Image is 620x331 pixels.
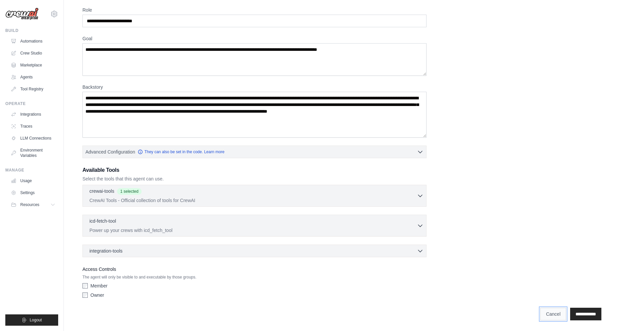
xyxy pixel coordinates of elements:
button: Advanced Configuration They can also be set in the code. Learn more [83,146,426,158]
label: Role [82,7,427,13]
span: Resources [20,202,39,207]
a: Integrations [8,109,58,120]
h3: Available Tools [82,166,427,174]
a: Cancel [540,308,566,320]
button: integration-tools [85,248,424,254]
button: Logout [5,314,58,326]
a: Agents [8,72,58,82]
label: Backstory [82,84,427,90]
span: 1 selected [117,188,142,195]
a: Tool Registry [8,84,58,94]
a: Automations [8,36,58,47]
span: Advanced Configuration [85,149,135,155]
a: Traces [8,121,58,132]
a: Marketplace [8,60,58,70]
a: LLM Connections [8,133,58,144]
a: Usage [8,175,58,186]
p: Select the tools that this agent can use. [82,175,427,182]
button: icd-fetch-tool Power up your crews with icd_fetch_tool [85,218,424,234]
a: They can also be set in the code. Learn more [138,149,224,155]
button: Resources [8,199,58,210]
a: Environment Variables [8,145,58,161]
div: Build [5,28,58,33]
p: crewai-tools [89,188,114,194]
label: Goal [82,35,427,42]
p: The agent will only be visible to and executable by those groups. [82,275,427,280]
a: Crew Studio [8,48,58,58]
div: Manage [5,167,58,173]
label: Owner [90,292,104,298]
button: crewai-tools 1 selected CrewAI Tools - Official collection of tools for CrewAI [85,188,424,204]
p: CrewAI Tools - Official collection of tools for CrewAI [89,197,417,204]
a: Settings [8,187,58,198]
img: Logo [5,8,39,20]
div: Operate [5,101,58,106]
label: Access Controls [82,265,427,273]
p: Power up your crews with icd_fetch_tool [89,227,417,234]
span: integration-tools [89,248,123,254]
p: icd-fetch-tool [89,218,116,224]
span: Logout [30,317,42,323]
label: Member [90,282,107,289]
